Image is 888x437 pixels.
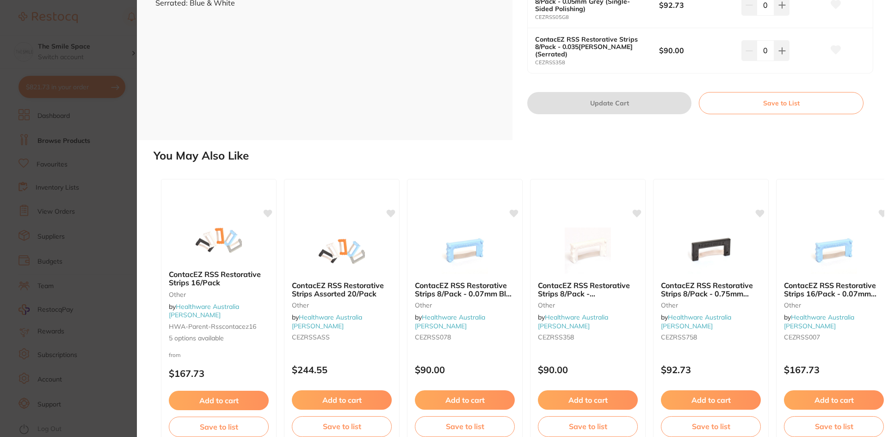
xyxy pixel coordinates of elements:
b: ContacEZ RSS Restorative Strips 16/Pack [169,270,269,287]
span: by [169,302,239,319]
button: Save to list [538,416,638,437]
small: CEZRSS758 [661,333,761,341]
small: CEZRSS358 [538,333,638,341]
button: Save to list [784,416,884,437]
a: Healthware Australia [PERSON_NAME] [415,313,485,330]
span: by [292,313,362,330]
button: Add to cart [415,390,515,410]
h2: You May Also Like [154,149,884,162]
button: Add to cart [169,391,269,410]
img: ContacEZ RSS Restorative Strips 16/Pack [189,216,249,263]
small: other [415,302,515,309]
small: other [538,302,638,309]
small: other [292,302,392,309]
span: by [538,313,608,330]
b: $90.00 [659,45,734,55]
b: ContacEZ RSS Restorative Strips 8/Pack - 0.07mm Blue (Serrated) [415,281,515,298]
button: Save to list [292,416,392,437]
button: Save to List [699,92,863,114]
span: from [169,351,181,358]
b: ContacEZ RSS Restorative Strips Assorted 20/Pack [292,281,392,298]
button: Save to list [415,416,515,437]
span: by [415,313,485,330]
p: $167.73 [784,364,884,375]
img: ContacEZ RSS Restorative Strips Assorted 20/Pack [312,228,372,274]
a: Healthware Australia [PERSON_NAME] [292,313,362,330]
img: ContacEZ RSS Restorative Strips 8/Pack - 0.07mm Blue (Serrated) [435,228,495,274]
img: ContacEZ RSS Restorative Strips 8/Pack - 0.035mm White (Serrated) [558,228,618,274]
b: ContacEZ RSS Restorative Strips 8/Pack - 0.035[PERSON_NAME] (Serrated) [535,36,647,58]
small: CEZRSS007 [784,333,884,341]
small: CEZRSS078 [415,333,515,341]
button: Save to list [169,417,269,437]
small: other [169,291,269,298]
a: Healthware Australia [PERSON_NAME] [538,313,608,330]
a: Healthware Australia [PERSON_NAME] [784,313,854,330]
b: ContacEZ RSS Restorative Strips 8/Pack - 0.035mm White (Serrated) [538,281,638,298]
small: HWA-parent-rsscontacez16 [169,323,269,330]
a: Healthware Australia [PERSON_NAME] [169,302,239,319]
button: Update Cart [527,92,691,114]
p: $92.73 [661,364,761,375]
button: Add to cart [292,390,392,410]
p: $244.55 [292,364,392,375]
small: other [661,302,761,309]
button: Save to list [661,416,761,437]
img: ContacEZ RSS Restorative Strips 16/Pack - 0.07mm Blue (Serrated) [804,228,864,274]
span: by [661,313,731,330]
button: Add to cart [784,390,884,410]
b: ContacEZ RSS Restorative Strips 16/Pack - 0.07mm Blue (Serrated) [784,281,884,298]
small: CEZRSS05G8 [535,14,659,20]
p: $90.00 [415,364,515,375]
button: Add to cart [538,390,638,410]
span: by [784,313,854,330]
button: Add to cart [661,390,761,410]
small: other [784,302,884,309]
p: $167.73 [169,368,269,379]
small: CEZRSS358 [535,60,659,66]
p: $90.00 [538,364,638,375]
a: Healthware Australia [PERSON_NAME] [661,313,731,330]
small: CEZRSSASS [292,333,392,341]
span: 5 options available [169,334,269,343]
img: ContacEZ RSS Restorative Strips 8/Pack - 0.75mm Black (Single-Sided Diamond) [681,228,741,274]
b: ContacEZ RSS Restorative Strips 8/Pack - 0.75mm Black (Single-Sided Diamond) [661,281,761,298]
